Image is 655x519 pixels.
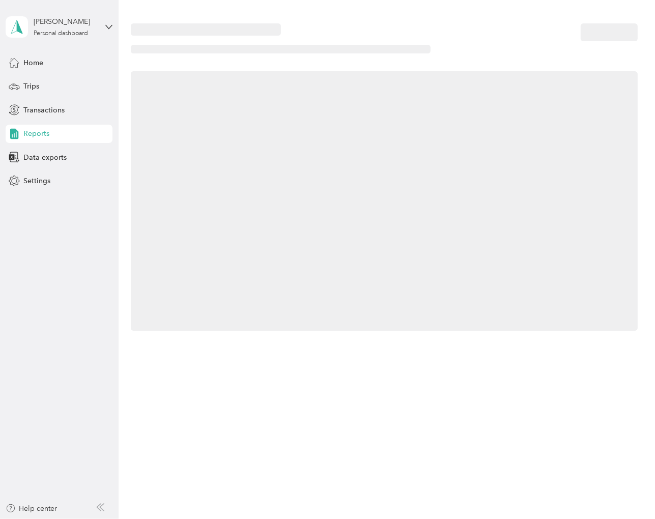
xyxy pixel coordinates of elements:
[6,503,58,514] button: Help center
[23,105,65,116] span: Transactions
[23,152,67,163] span: Data exports
[23,81,39,92] span: Trips
[34,31,88,37] div: Personal dashboard
[34,16,97,27] div: [PERSON_NAME]
[23,128,49,139] span: Reports
[23,57,43,68] span: Home
[23,176,50,186] span: Settings
[598,462,655,519] iframe: Everlance-gr Chat Button Frame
